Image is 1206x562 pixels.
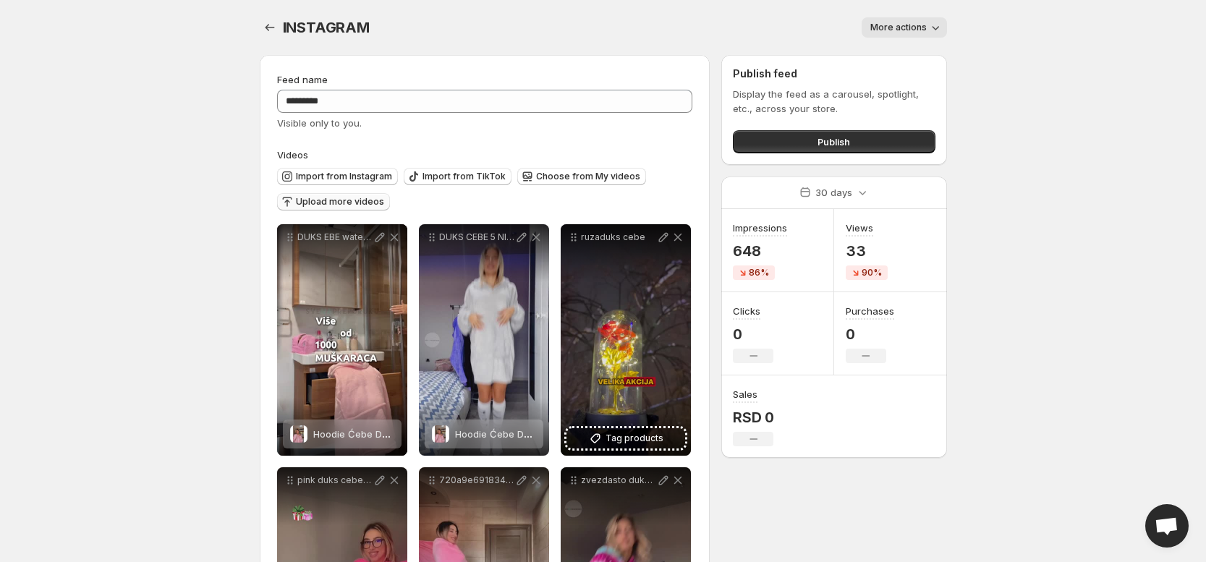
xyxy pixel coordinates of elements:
[296,196,384,208] span: Upload more videos
[277,168,398,185] button: Import from Instagram
[297,231,373,243] p: DUKS EBE watermark
[1145,504,1189,548] div: Open chat
[313,428,455,440] span: Hoodie Ćebe Duks Univerzalno
[818,135,850,149] span: Publish
[422,171,506,182] span: Import from TikTok
[606,431,663,446] span: Tag products
[419,224,549,456] div: DUKS CEBE 5 NIJANSIHoodie Ćebe Duks UniverzalnoHoodie Ćebe Duks Univerzalno
[733,387,757,401] h3: Sales
[733,325,773,343] p: 0
[566,428,685,448] button: Tag products
[733,409,774,426] p: RSD 0
[733,87,935,116] p: Display the feed as a carousel, spotlight, etc., across your store.
[517,168,646,185] button: Choose from My videos
[733,304,760,318] h3: Clicks
[733,67,935,81] h2: Publish feed
[277,74,328,85] span: Feed name
[870,22,927,33] span: More actions
[862,17,947,38] button: More actions
[277,224,407,456] div: DUKS EBE watermarkHoodie Ćebe Duks UniverzalnoHoodie Ćebe Duks Univerzalno
[815,185,852,200] p: 30 days
[733,242,787,260] p: 648
[283,19,370,36] span: INSTAGRAM
[439,474,514,486] p: 720a9e6918344dbc9764c443d76f1e26
[260,17,280,38] button: Settings
[536,171,640,182] span: Choose from My videos
[404,168,511,185] button: Import from TikTok
[749,267,769,278] span: 86%
[561,224,691,456] div: ruzaduks cebeTag products
[846,304,894,318] h3: Purchases
[846,221,873,235] h3: Views
[296,171,392,182] span: Import from Instagram
[846,325,894,343] p: 0
[277,149,308,161] span: Videos
[581,474,656,486] p: zvezdasto duks cebe
[455,428,597,440] span: Hoodie Ćebe Duks Univerzalno
[277,117,362,129] span: Visible only to you.
[297,474,373,486] p: pink duks cebe-prepravljeno
[277,193,390,210] button: Upload more videos
[846,242,888,260] p: 33
[862,267,882,278] span: 90%
[733,130,935,153] button: Publish
[733,221,787,235] h3: Impressions
[581,231,656,243] p: ruzaduks cebe
[439,231,514,243] p: DUKS CEBE 5 NIJANSI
